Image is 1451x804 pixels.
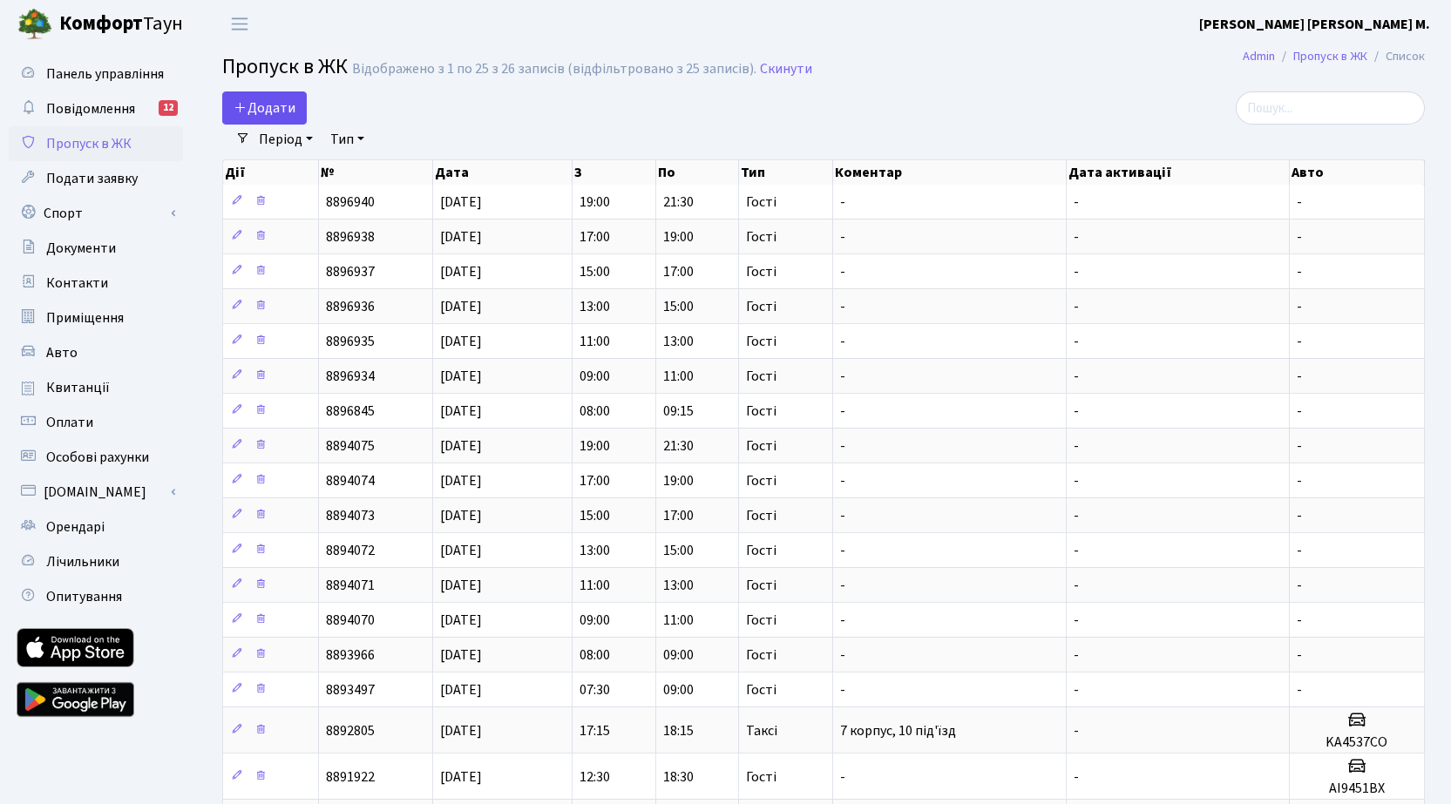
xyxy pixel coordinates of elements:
span: 13:00 [580,297,610,316]
a: Документи [9,231,183,266]
span: 09:15 [663,402,694,421]
span: Гості [746,334,776,348]
span: Приміщення [46,308,124,328]
span: [DATE] [440,193,482,212]
span: Гості [746,195,776,209]
span: 11:00 [663,367,694,386]
th: Авто [1290,160,1425,185]
span: 09:00 [580,367,610,386]
span: [DATE] [440,471,482,490]
span: Панель управління [46,64,164,84]
span: 8891922 [326,767,375,787]
span: - [1074,297,1079,316]
span: 13:00 [580,541,610,560]
span: 17:15 [580,721,610,740]
span: - [1297,367,1302,386]
span: Авто [46,343,78,362]
img: logo.png [17,7,52,42]
span: 8896937 [326,262,375,281]
span: 19:00 [580,193,610,212]
span: 8894071 [326,576,375,595]
span: - [840,471,845,490]
span: - [1297,576,1302,595]
span: 8896934 [326,367,375,386]
span: Гості [746,439,776,453]
span: Гості [746,369,776,383]
th: По [656,160,739,185]
a: Пропуск в ЖК [9,126,183,161]
span: 8894074 [326,471,375,490]
span: Квитанції [46,378,110,397]
th: Дата активації [1067,160,1290,185]
span: Гості [746,300,776,314]
a: Особові рахунки [9,440,183,475]
a: Опитування [9,579,183,614]
span: 8896940 [326,193,375,212]
span: - [840,332,845,351]
span: 17:00 [580,227,610,247]
a: Авто [9,335,183,370]
a: Admin [1243,47,1275,65]
span: - [1074,367,1079,386]
span: - [1074,262,1079,281]
th: Коментар [833,160,1067,185]
span: [DATE] [440,767,482,787]
a: Квитанції [9,370,183,405]
span: Повідомлення [46,99,135,118]
span: 8896938 [326,227,375,247]
span: [DATE] [440,332,482,351]
span: Особові рахунки [46,448,149,467]
span: [DATE] [440,367,482,386]
a: Контакти [9,266,183,301]
span: 21:30 [663,193,694,212]
span: Таксі [746,724,777,738]
span: 19:00 [580,436,610,456]
span: 8894073 [326,506,375,525]
span: - [840,767,845,787]
span: - [1074,402,1079,421]
span: 18:30 [663,767,694,787]
span: - [840,227,845,247]
a: Спорт [9,196,183,231]
a: Подати заявку [9,161,183,196]
a: Оплати [9,405,183,440]
span: - [1297,402,1302,421]
a: Скинути [760,61,812,78]
span: 18:15 [663,721,694,740]
span: [DATE] [440,576,482,595]
a: [PERSON_NAME] [PERSON_NAME] М. [1199,14,1430,35]
span: Орендарі [46,517,105,537]
th: № [319,160,433,185]
span: 15:00 [663,297,694,316]
span: - [1074,767,1079,787]
span: 19:00 [663,227,694,247]
a: Орендарі [9,510,183,544]
span: 09:00 [663,645,694,665]
span: 8896935 [326,332,375,351]
th: Тип [739,160,833,185]
b: Комфорт [59,10,143,37]
span: Додати [234,98,295,118]
span: 15:00 [663,541,694,560]
span: Гості [746,544,776,557]
span: 8896845 [326,402,375,421]
span: 12:30 [580,767,610,787]
span: - [1074,332,1079,351]
span: 8896936 [326,297,375,316]
span: 7 корпус, 10 під'їзд [840,721,956,740]
span: [DATE] [440,297,482,316]
span: - [840,297,845,316]
span: - [1074,471,1079,490]
span: - [1297,297,1302,316]
span: Гості [746,509,776,523]
span: - [1297,332,1302,351]
span: - [1074,193,1079,212]
span: [DATE] [440,506,482,525]
span: - [840,611,845,630]
span: - [1297,680,1302,699]
a: Лічильники [9,544,183,579]
span: 15:00 [580,506,610,525]
span: 11:00 [580,332,610,351]
span: [DATE] [440,680,482,699]
span: 07:30 [580,680,610,699]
